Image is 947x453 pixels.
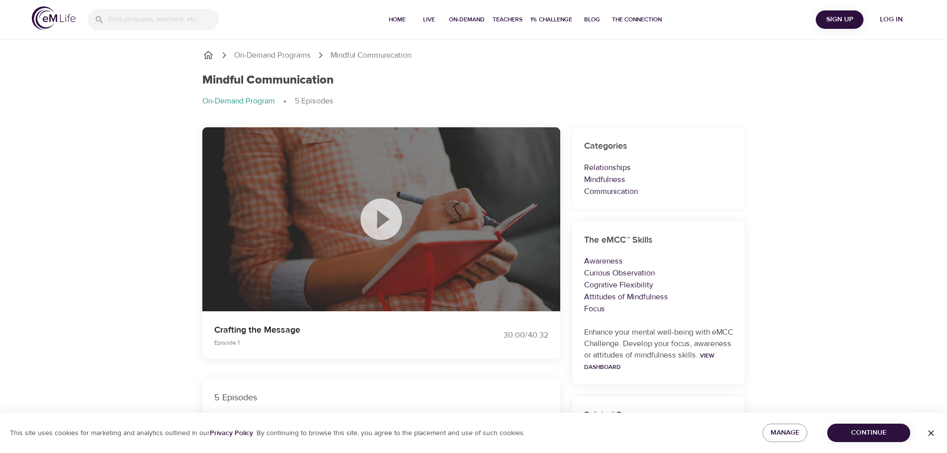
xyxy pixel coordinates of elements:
[584,233,733,248] h6: The eMCC™ Skills
[202,95,275,107] p: On-Demand Program
[202,49,745,61] nav: breadcrumb
[820,13,860,26] span: Sign Up
[612,14,662,25] span: The Connection
[816,10,863,29] button: Sign Up
[827,424,910,442] button: Continue
[584,408,733,423] h6: Related Programs
[202,73,334,88] h1: Mindful Communication
[835,427,902,439] span: Continue
[202,95,745,107] nav: breadcrumb
[584,291,733,303] p: Attitudes of Mindfulness
[214,391,548,404] p: 5 Episodes
[32,6,76,30] img: logo
[584,279,733,291] p: Cognitive Flexibility
[584,267,733,279] p: Curious Observation
[763,424,807,442] button: Manage
[210,429,253,438] a: Privacy Policy
[385,14,409,25] span: Home
[234,50,311,61] a: On-Demand Programs
[530,14,572,25] span: 1% Challenge
[584,255,733,267] p: Awareness
[474,330,548,341] div: 30:00 / 40:32
[584,185,733,197] p: Communication
[871,13,911,26] span: Log in
[584,162,733,174] p: Relationships
[580,14,604,25] span: Blog
[584,139,733,154] h6: Categories
[584,174,733,185] p: Mindfulness
[449,14,485,25] span: On-Demand
[584,303,733,315] p: Focus
[493,14,522,25] span: Teachers
[295,95,334,107] p: 5 Episodes
[331,50,411,61] p: Mindful Communication
[214,323,462,337] p: Crafting the Message
[867,10,915,29] button: Log in
[417,14,441,25] span: Live
[584,327,733,372] p: Enhance your mental well-being with eMCC Challenge. Develop your focus, awareness or attitudes of...
[214,338,462,347] p: Episode 1
[771,427,799,439] span: Manage
[108,9,219,30] input: Find programs, teachers, etc...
